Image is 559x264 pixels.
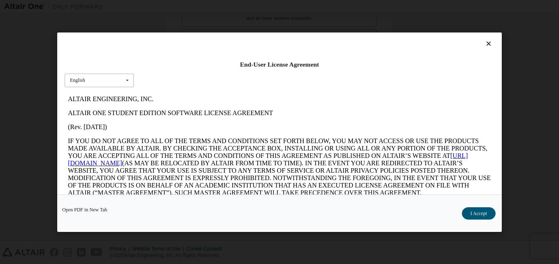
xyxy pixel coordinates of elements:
[3,111,426,141] p: This Altair One Student Edition Software License Agreement (“Agreement”) is between Altair Engine...
[3,31,426,39] p: (Rev. [DATE])
[462,207,496,219] button: I Accept
[62,207,107,212] a: Open PDF in New Tab
[3,45,426,104] p: IF YOU DO NOT AGREE TO ALL OF THE TERMS AND CONDITIONS SET FORTH BELOW, YOU MAY NOT ACCESS OR USE...
[3,3,426,11] p: ALTAIR ENGINEERING, INC.
[70,78,85,83] div: English
[3,60,403,74] a: [URL][DOMAIN_NAME]
[3,17,426,25] p: ALTAIR ONE STUDENT EDITION SOFTWARE LICENSE AGREEMENT
[65,60,494,69] div: End-User License Agreement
